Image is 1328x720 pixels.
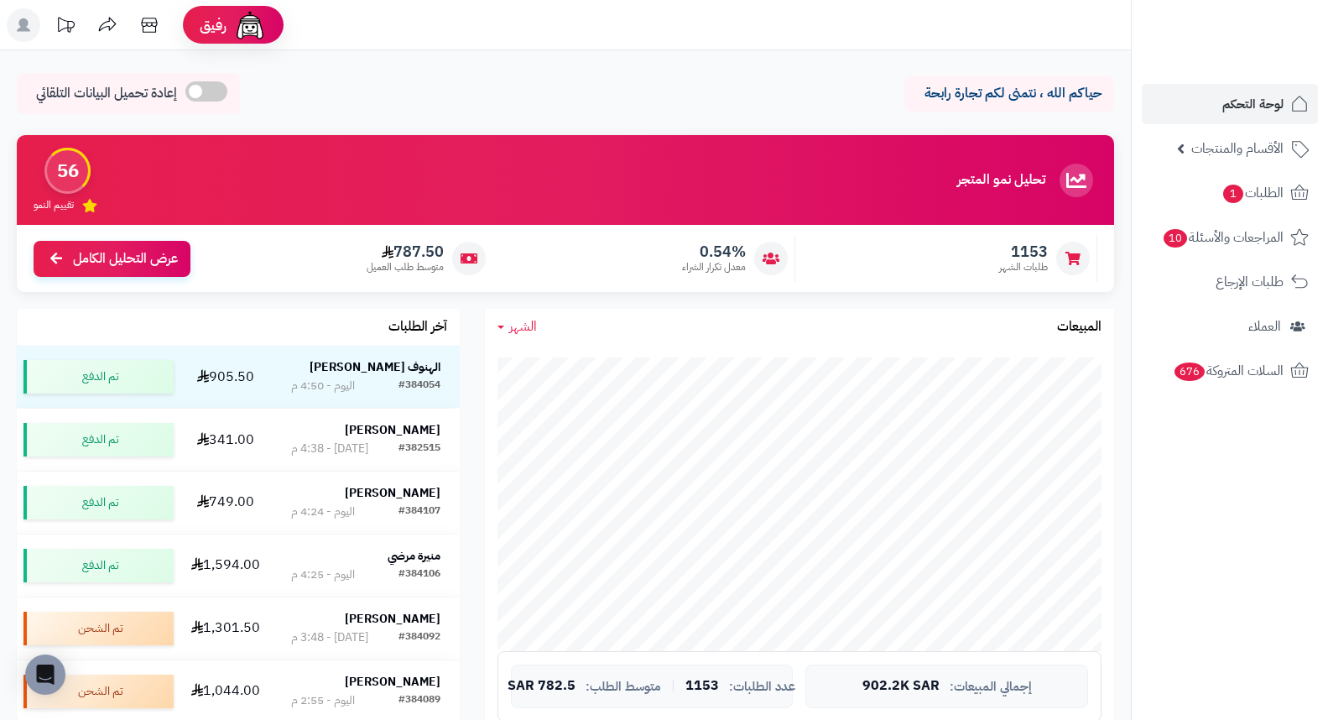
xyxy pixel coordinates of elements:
[367,260,444,274] span: متوسط طلب العميل
[23,360,174,394] div: تم الدفع
[862,679,940,694] span: 902.2K SAR
[345,484,440,502] strong: [PERSON_NAME]
[398,503,440,520] div: #384107
[957,173,1045,188] h3: تحليل نمو المتجر
[291,503,355,520] div: اليوم - 4:24 م
[1163,228,1187,248] span: 10
[1142,173,1318,213] a: الطلبات1
[291,378,355,394] div: اليوم - 4:50 م
[1142,306,1318,347] a: العملاء
[1222,92,1284,116] span: لوحة التحكم
[23,486,174,519] div: تم الدفع
[180,597,272,660] td: 1,301.50
[291,692,355,709] div: اليوم - 2:55 م
[23,423,174,457] div: تم الدفع
[729,680,795,694] span: عدد الطلبات:
[1162,226,1284,249] span: المراجعات والأسئلة
[25,655,65,695] div: Open Intercom Messenger
[345,610,440,628] strong: [PERSON_NAME]
[917,84,1101,103] p: حياكم الله ، نتمنى لكم تجارة رابحة
[180,409,272,471] td: 341.00
[200,15,227,35] span: رفيق
[586,680,661,694] span: متوسط الطلب:
[23,612,174,645] div: تم الشحن
[180,535,272,597] td: 1,594.00
[1222,184,1243,203] span: 1
[682,243,746,261] span: 0.54%
[1057,320,1101,335] h3: المبيعات
[999,243,1048,261] span: 1153
[291,566,355,583] div: اليوم - 4:25 م
[291,629,368,646] div: [DATE] - 3:48 م
[1142,84,1318,124] a: لوحة التحكم
[1221,181,1284,205] span: الطلبات
[345,421,440,439] strong: [PERSON_NAME]
[388,320,447,335] h3: آخر الطلبات
[310,358,440,376] strong: الهنوف [PERSON_NAME]
[44,8,86,46] a: تحديثات المنصة
[1142,351,1318,391] a: السلات المتروكة676
[34,241,190,277] a: عرض التحليل الكامل
[1214,33,1312,68] img: logo-2.png
[1191,137,1284,160] span: الأقسام والمنتجات
[671,680,675,692] span: |
[682,260,746,274] span: معدل تكرار الشراء
[1216,270,1284,294] span: طلبات الإرجاع
[398,692,440,709] div: #384089
[367,243,444,261] span: 787.50
[34,198,74,212] span: تقييم النمو
[497,317,537,337] a: الشهر
[388,547,440,565] strong: منيرة مرضي
[233,8,267,42] img: ai-face.png
[1142,262,1318,302] a: طلبات الإرجاع
[508,679,575,694] span: 782.5 SAR
[180,346,272,408] td: 905.50
[1173,359,1284,383] span: السلات المتروكة
[950,680,1032,694] span: إجمالي المبيعات:
[180,472,272,534] td: 749.00
[73,249,178,269] span: عرض التحليل الكامل
[1174,362,1206,381] span: 676
[509,316,537,337] span: الشهر
[999,260,1048,274] span: طلبات الشهر
[23,549,174,582] div: تم الدفع
[398,566,440,583] div: #384106
[398,378,440,394] div: #384054
[398,629,440,646] div: #384092
[1142,217,1318,258] a: المراجعات والأسئلة10
[398,441,440,457] div: #382515
[291,441,368,457] div: [DATE] - 4:38 م
[1248,315,1281,338] span: العملاء
[345,673,440,691] strong: [PERSON_NAME]
[36,84,177,103] span: إعادة تحميل البيانات التلقائي
[685,679,719,694] span: 1153
[23,675,174,708] div: تم الشحن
